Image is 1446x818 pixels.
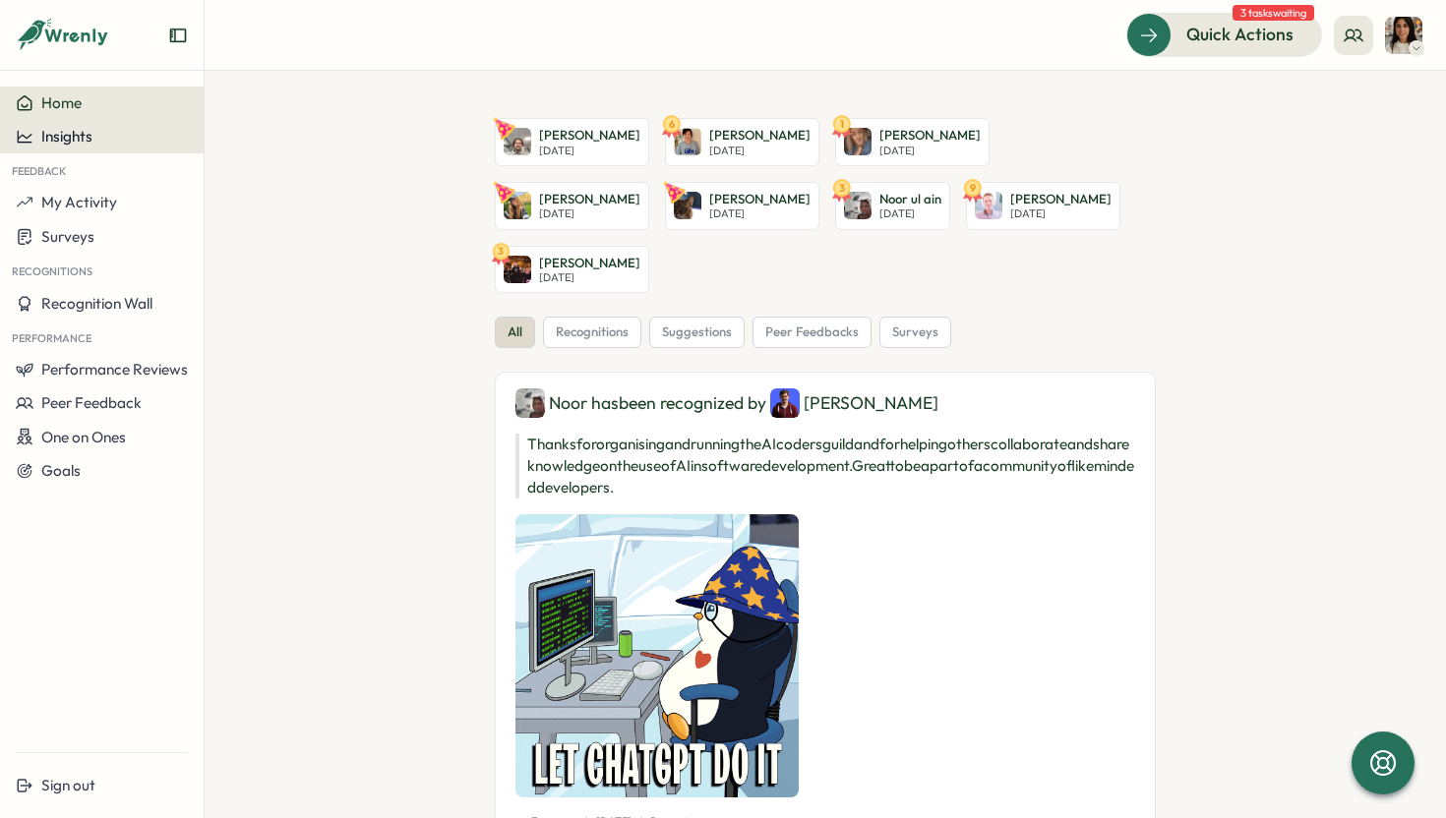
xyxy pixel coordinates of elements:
p: [DATE] [879,145,981,157]
div: Noor has been recognized by [515,388,1135,418]
p: [PERSON_NAME] [539,255,640,272]
span: Home [41,93,82,112]
img: Noor ul ain [515,388,545,418]
span: Peer Feedback [41,393,142,412]
text: 3 [499,244,505,258]
img: Samantha Broomfield [674,128,701,155]
p: Noor ul ain [879,191,941,208]
img: Peter Ladds [674,192,701,219]
span: Surveys [41,227,94,246]
text: 3 [839,180,845,194]
a: 3Bradley Jones[PERSON_NAME][DATE] [495,246,649,294]
span: My Activity [41,193,117,211]
button: Quick Actions [1126,13,1322,56]
p: [DATE] [539,207,640,220]
img: Ines Coulon [504,192,531,219]
img: Harriet Stewart [844,128,872,155]
p: [PERSON_NAME] [709,127,811,145]
img: Bradley Jones [504,256,531,283]
p: [DATE] [1010,207,1112,220]
span: surveys [892,323,938,341]
p: [PERSON_NAME] [539,127,640,145]
p: [PERSON_NAME] [1010,191,1112,208]
span: Performance Reviews [41,360,188,379]
img: Maria Khoury [1385,17,1422,54]
p: [PERSON_NAME] [539,191,640,208]
img: Greg Youngman [504,128,531,155]
span: peer feedbacks [765,323,859,341]
a: 1Harriet Stewart[PERSON_NAME][DATE] [835,118,990,166]
button: Expand sidebar [168,26,188,45]
p: Thanks for organising and running the AI coders guild and for helping others collaborate and shar... [515,434,1135,498]
p: [PERSON_NAME] [709,191,811,208]
p: [DATE] [709,145,811,157]
img: Henry Dennis [770,388,800,418]
text: 9 [970,180,976,194]
text: 6 [669,117,675,131]
span: Quick Actions [1186,22,1294,47]
img: Martyn Fagg [975,192,1002,219]
a: 3Noor ul ainNoor ul ain[DATE] [835,182,950,230]
a: Peter Ladds[PERSON_NAME][DATE] [665,182,819,230]
a: 6Samantha Broomfield[PERSON_NAME][DATE] [665,118,819,166]
span: Sign out [41,776,95,794]
span: 3 tasks waiting [1233,5,1314,21]
a: Ines Coulon[PERSON_NAME][DATE] [495,182,649,230]
a: 9Martyn Fagg[PERSON_NAME][DATE] [966,182,1120,230]
span: all [508,323,522,341]
span: Insights [41,127,92,146]
img: Noor ul ain [844,192,872,219]
p: [DATE] [539,145,640,157]
text: 1 [840,117,844,131]
span: One on Ones [41,428,126,446]
p: [PERSON_NAME] [879,127,981,145]
p: [DATE] [539,271,640,284]
p: [DATE] [709,207,811,220]
img: Recognition Image [515,514,799,797]
p: [DATE] [879,207,941,220]
span: recognitions [556,323,629,341]
span: Goals [41,461,81,480]
a: Greg Youngman[PERSON_NAME][DATE] [495,118,649,166]
span: Recognition Wall [41,294,152,313]
span: suggestions [662,323,732,341]
div: [PERSON_NAME] [770,388,938,418]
